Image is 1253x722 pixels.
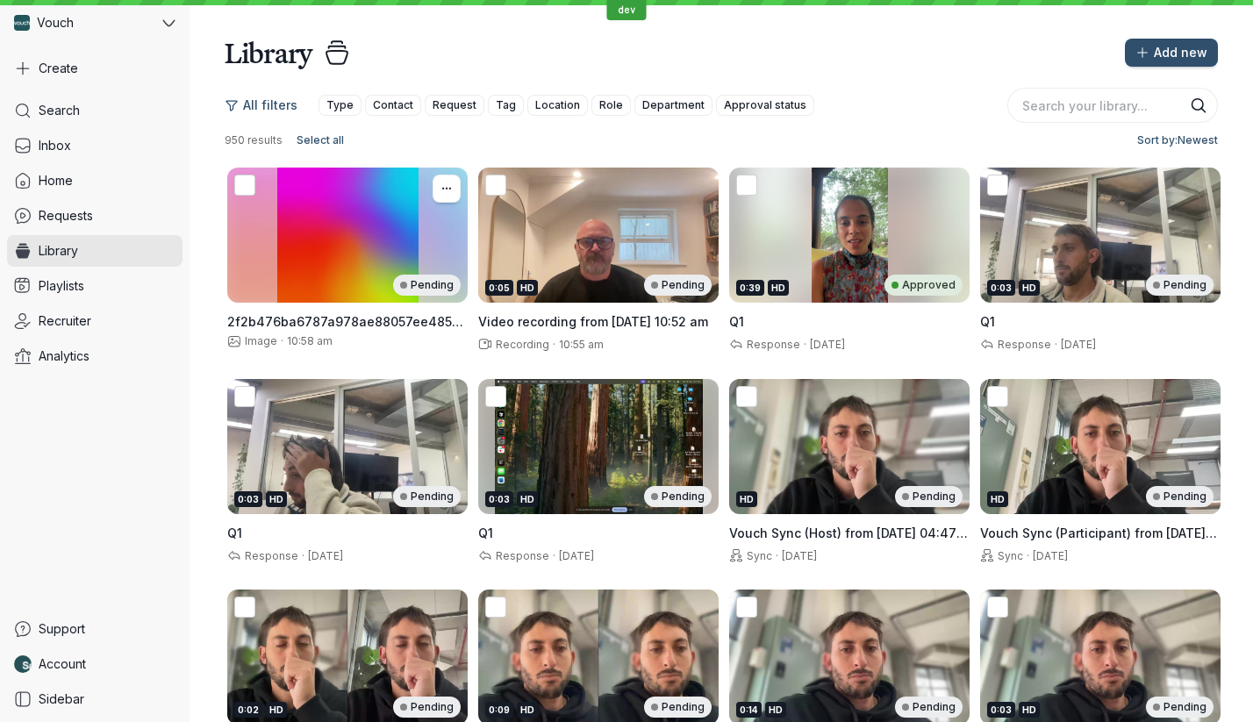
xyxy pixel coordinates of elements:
span: Support [39,620,85,638]
a: Recruiter [7,305,183,337]
span: Recording [492,338,549,351]
span: Response [241,549,298,562]
div: Pending [644,697,712,718]
a: Playlists [7,270,183,302]
button: Tag [488,95,524,116]
a: Search [7,95,183,126]
div: HD [1019,280,1040,296]
span: · [549,549,559,563]
span: · [277,334,287,348]
span: Account [39,655,86,673]
div: HD [517,280,538,296]
span: [DATE] [1033,549,1068,562]
span: Sync [743,549,772,562]
span: Tag [496,97,516,114]
span: Analytics [39,347,89,365]
span: Search [39,102,80,119]
span: · [800,338,810,352]
h1: Library [225,35,312,70]
div: Pending [644,275,712,296]
a: Sidebar [7,683,183,715]
button: Role [591,95,631,116]
div: 0:05 [485,280,513,296]
h3: 2f2b476ba6787a978ae88057ee485a4207772884.png [227,313,468,331]
span: · [1023,549,1033,563]
span: Type [326,97,354,114]
div: Pending [644,486,712,507]
span: 2f2b476ba6787a978ae88057ee485a4207772884.png [227,314,463,347]
span: Sidebar [39,690,84,708]
button: Type [319,95,362,116]
span: Location [535,97,580,114]
span: 950 results [225,133,283,147]
span: Library [39,242,78,260]
div: Pending [1146,275,1214,296]
span: Q1 [980,314,995,329]
div: HD [266,491,287,507]
h3: Vouch Sync (Participant) from 8 August 2025 at 04:47 am [980,525,1221,542]
div: Pending [895,697,963,718]
button: Vouch avatarVouch [7,7,183,39]
span: 10:55 am [559,338,604,351]
a: Inbox [7,130,183,161]
a: Nathan Weinstock avatarAccount [7,648,183,680]
div: 0:09 [485,702,513,718]
div: 0:03 [987,702,1015,718]
span: Contact [373,97,413,114]
span: Add new [1154,44,1207,61]
span: · [1051,338,1061,352]
div: 0:39 [736,280,764,296]
span: [DATE] [1061,338,1096,351]
div: HD [768,280,789,296]
button: More actions [433,175,461,203]
span: Home [39,172,73,189]
span: [DATE] [559,549,594,562]
a: Home [7,165,183,197]
span: Sync [994,549,1023,562]
span: Playlists [39,277,84,295]
input: Search your library... [1007,88,1218,123]
div: HD [987,491,1008,507]
button: Location [527,95,588,116]
div: Pending [393,486,461,507]
div: 0:14 [736,702,762,718]
a: Library [7,235,183,267]
span: Image [227,334,277,347]
button: Sort by:Newest [1130,130,1218,151]
div: 0:03 [987,280,1015,296]
span: All filters [243,97,297,114]
span: · [772,549,782,563]
img: Nathan Weinstock avatar [14,655,32,673]
div: HD [517,702,538,718]
span: Create [39,60,78,77]
div: Pending [1146,486,1214,507]
button: Search [1190,97,1207,114]
div: Approved [884,275,963,296]
div: Pending [895,486,963,507]
span: Response [492,549,549,562]
span: Q1 [227,525,242,540]
span: Sort by: Newest [1137,132,1218,149]
span: Video recording from [DATE] 10:52 am [478,314,708,329]
button: Contact [365,95,421,116]
div: 0:03 [485,491,513,507]
button: Department [634,95,712,116]
span: Vouch Sync (Participant) from [DATE] 04:47 am [980,525,1217,558]
div: Pending [393,275,461,296]
div: 0:02 [234,702,262,718]
div: HD [765,702,786,718]
button: Select all [290,130,351,151]
span: Recruiter [39,312,91,330]
span: [DATE] [308,549,343,562]
span: 10:58 am [287,334,333,347]
span: · [298,549,308,563]
span: Vouch [37,14,74,32]
div: Vouch [7,7,159,39]
button: Create [7,53,183,84]
span: Select all [297,132,344,149]
span: Inbox [39,137,71,154]
h3: Vouch Sync (Host) from 8 August 2025 at 04:47 am [729,525,970,542]
span: Response [994,338,1051,351]
span: Role [599,97,623,114]
span: Q1 [729,314,744,329]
